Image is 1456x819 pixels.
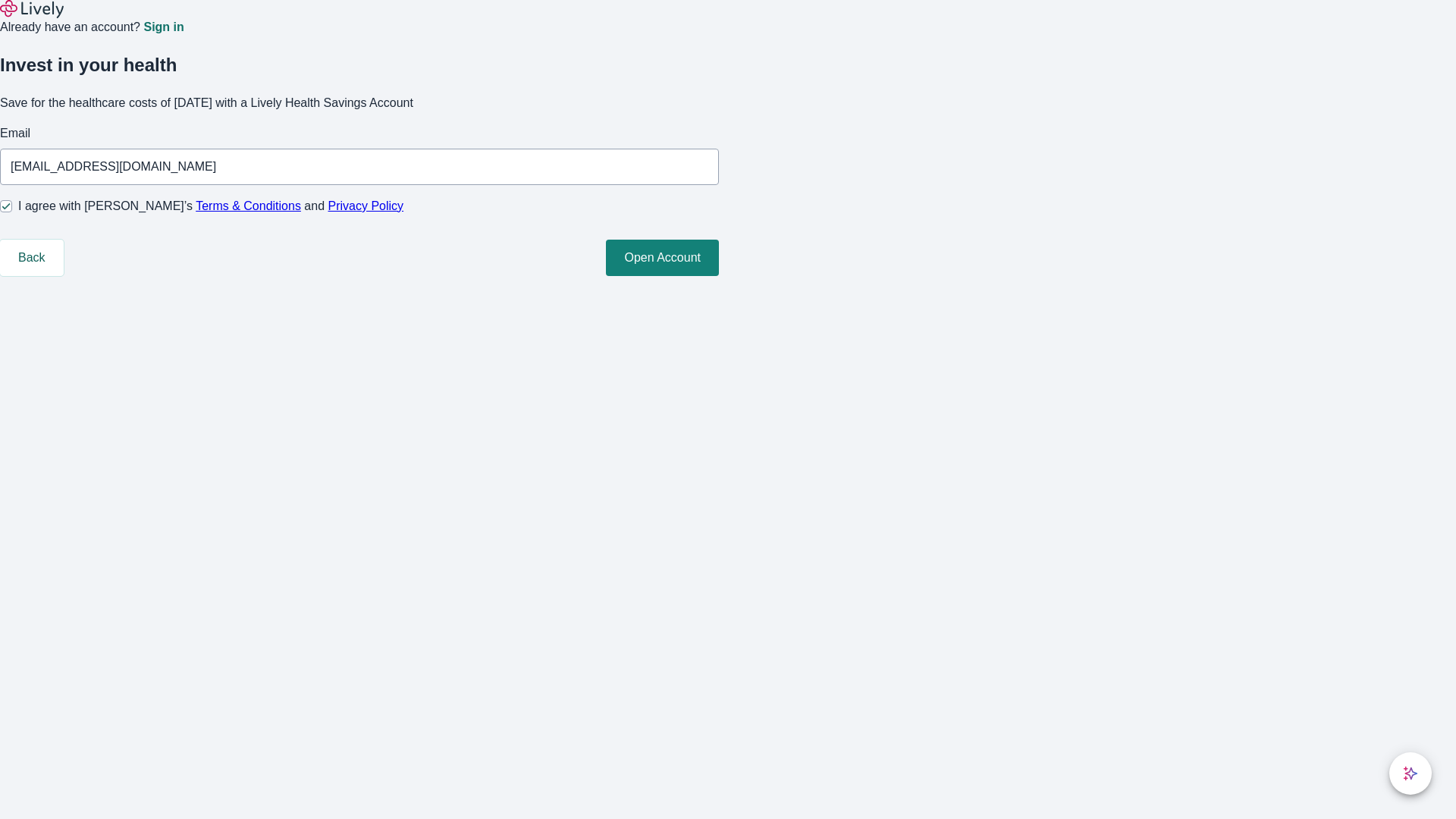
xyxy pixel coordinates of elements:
button: chat [1389,752,1432,795]
a: Privacy Policy [328,199,404,212]
button: Open Account [606,240,719,276]
a: Terms & Conditions [196,199,301,212]
a: Sign in [143,21,184,33]
span: I agree with [PERSON_NAME]’s and [18,197,403,215]
svg: Lively AI Assistant [1403,766,1418,781]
